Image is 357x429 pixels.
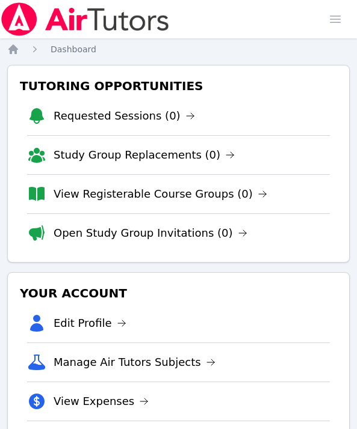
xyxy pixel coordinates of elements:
a: Open Study Group Invitations (0) [54,225,247,242]
a: Edit Profile [54,315,126,332]
nav: Breadcrumb [7,43,350,55]
span: Dashboard [51,44,96,54]
a: View Expenses [54,393,149,410]
a: Dashboard [51,43,96,55]
h3: Tutoring Opportunities [17,75,340,97]
a: Manage Air Tutors Subjects [54,354,216,371]
h3: Your Account [17,282,340,304]
a: View Registerable Course Groups (0) [54,186,267,202]
a: Study Group Replacements (0) [54,147,235,163]
a: Requested Sessions (0) [54,108,195,124]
